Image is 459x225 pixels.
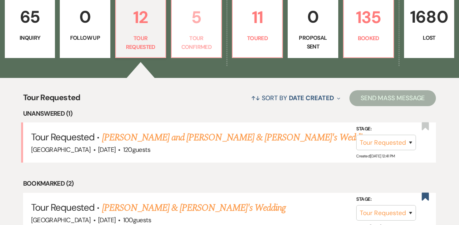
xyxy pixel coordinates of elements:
p: Booked [349,34,388,43]
span: Tour Requested [31,201,95,213]
p: 0 [293,4,333,30]
span: 120 guests [123,145,150,154]
span: Created: [DATE] 12:41 PM [356,153,394,159]
span: [DATE] [98,145,116,154]
p: Toured [237,34,277,43]
a: [PERSON_NAME] & [PERSON_NAME]'s Wedding [102,201,286,215]
span: [GEOGRAPHIC_DATA] [31,145,91,154]
span: Tour Requested [23,91,80,109]
li: Bookmarked (2) [23,178,436,189]
p: Lost [409,33,449,42]
label: Stage: [356,125,416,134]
span: 100 guests [123,216,151,224]
button: Sort By Date Created [248,87,343,109]
p: Tour Confirmed [177,34,216,52]
a: [PERSON_NAME] and [PERSON_NAME] & [PERSON_NAME]'s Wedding [102,130,371,145]
span: ↑↓ [251,94,261,102]
span: Date Created [289,94,334,102]
p: 135 [349,4,388,31]
button: Send Mass Message [349,90,436,106]
p: Inquiry [10,33,50,42]
p: 11 [237,4,277,31]
span: [DATE] [98,216,116,224]
p: 5 [177,4,216,31]
p: 12 [121,4,161,31]
span: Tour Requested [31,131,95,143]
p: Proposal Sent [293,33,333,51]
p: 1680 [409,4,449,30]
p: 65 [10,4,50,30]
span: [GEOGRAPHIC_DATA] [31,216,91,224]
p: Tour Requested [121,34,161,52]
li: Unanswered (1) [23,109,436,119]
p: Follow Up [65,33,105,42]
label: Stage: [356,195,416,204]
p: 0 [65,4,105,30]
